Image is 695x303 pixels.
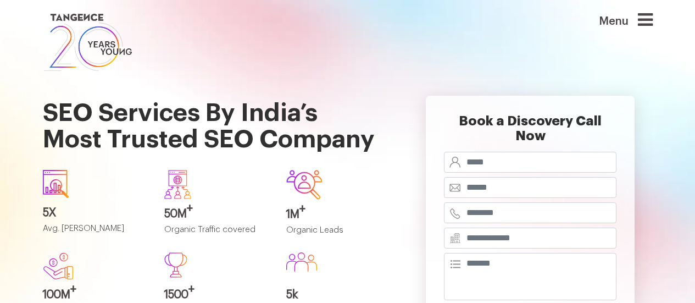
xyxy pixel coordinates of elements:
img: new.svg [43,252,74,280]
sup: + [70,284,76,295]
h2: Book a Discovery Call Now [444,114,616,152]
h3: 1500 [164,289,270,301]
sup: + [188,284,194,295]
img: Path%20473.svg [164,252,187,278]
sup: + [187,203,193,214]
h3: 100M [43,289,148,301]
h3: 5k [286,289,392,301]
h3: 5X [43,207,148,219]
h3: 1M [286,208,392,221]
img: Group%20586.svg [286,252,317,272]
p: Organic Traffic covered [164,225,270,244]
img: logo SVG [43,11,133,74]
img: icon1.svg [43,170,69,198]
sup: + [299,203,305,214]
img: Group-642.svg [286,170,323,199]
h1: SEO Services By India’s Most Trusted SEO Company [43,74,392,161]
p: Avg. [PERSON_NAME] [43,224,148,243]
p: Organic Leads [286,226,392,244]
h3: 50M [164,208,270,220]
img: Group-640.svg [164,170,191,199]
